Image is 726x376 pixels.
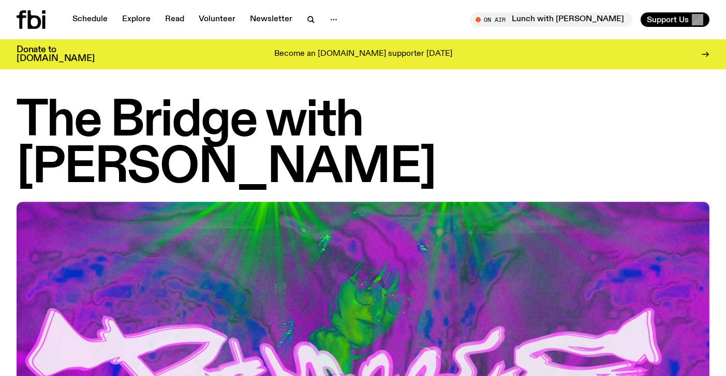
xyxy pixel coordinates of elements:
[116,12,157,27] a: Explore
[17,46,95,63] h3: Donate to [DOMAIN_NAME]
[66,12,114,27] a: Schedule
[17,98,709,191] h1: The Bridge with [PERSON_NAME]
[641,12,709,27] button: Support Us
[647,15,689,24] span: Support Us
[244,12,299,27] a: Newsletter
[192,12,242,27] a: Volunteer
[470,12,632,27] button: On AirLunch with [PERSON_NAME]
[159,12,190,27] a: Read
[274,50,452,59] p: Become an [DOMAIN_NAME] supporter [DATE]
